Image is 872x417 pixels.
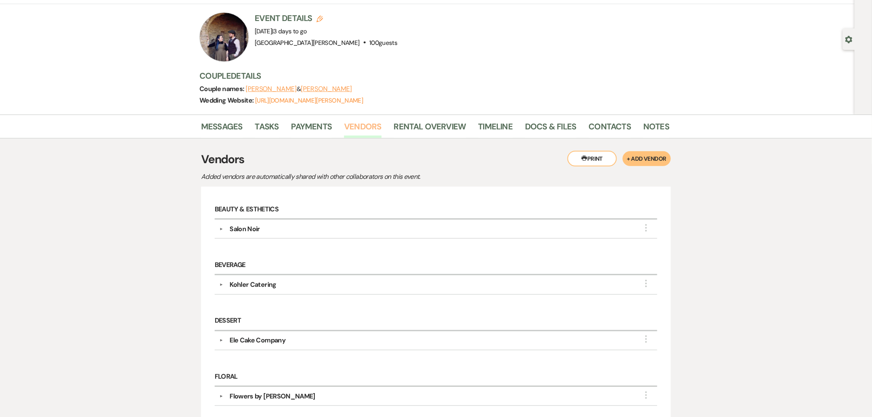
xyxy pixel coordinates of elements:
button: [PERSON_NAME] [301,86,352,92]
a: Payments [291,120,332,138]
div: Salon Noir [230,224,260,234]
a: [URL][DOMAIN_NAME][PERSON_NAME] [255,96,363,105]
h3: Event Details [255,12,397,24]
h6: Beverage [215,256,657,275]
a: Notes [643,120,669,138]
div: Ele Cake Company [230,335,286,345]
a: Tasks [255,120,279,138]
div: Flowers by [PERSON_NAME] [230,391,315,401]
button: Print [567,151,617,166]
button: ▼ [216,227,226,231]
span: Wedding Website: [199,96,255,105]
span: & [246,85,352,93]
h6: Dessert [215,312,657,331]
a: Messages [201,120,243,138]
h6: Floral [215,368,657,387]
span: 3 days to go [274,27,307,35]
h6: Beauty & Esthetics [215,200,657,220]
button: ▼ [216,394,226,398]
span: [DATE] [255,27,307,35]
a: Docs & Files [525,120,576,138]
button: [PERSON_NAME] [246,86,297,92]
span: Couple names: [199,84,246,93]
div: Kohler Catering [230,280,276,290]
a: Contacts [589,120,631,138]
p: Added vendors are automatically shared with other collaborators on this event. [201,171,490,182]
a: Vendors [344,120,381,138]
span: | [272,27,307,35]
span: 100 guests [369,39,397,47]
span: [GEOGRAPHIC_DATA][PERSON_NAME] [255,39,360,47]
a: Timeline [478,120,513,138]
h3: Vendors [201,151,671,168]
a: Rental Overview [394,120,466,138]
h3: Couple Details [199,70,661,82]
button: ▼ [216,283,226,287]
button: ▼ [216,338,226,342]
button: + Add Vendor [623,151,671,166]
button: Open lead details [845,35,853,43]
